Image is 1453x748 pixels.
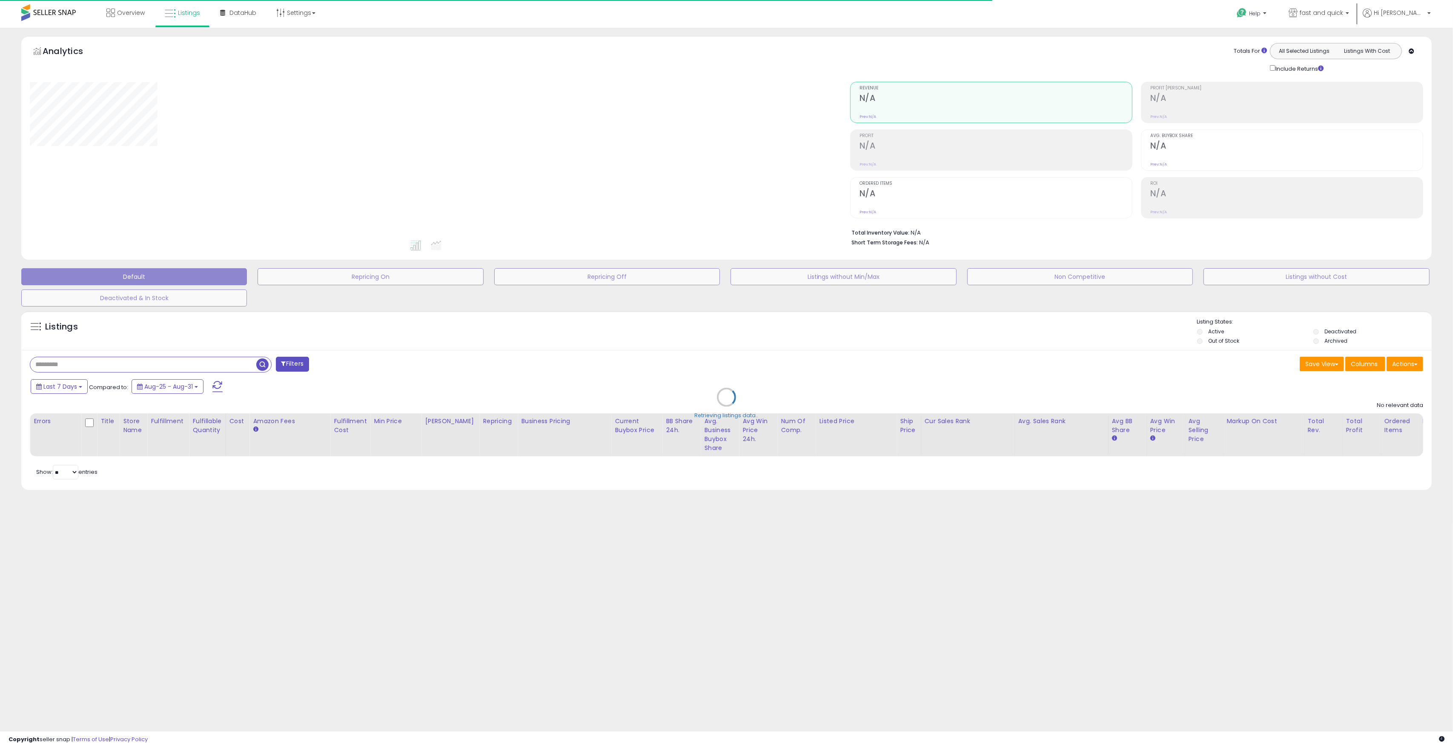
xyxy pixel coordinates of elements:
[860,162,876,167] small: Prev: N/A
[1234,47,1267,55] div: Totals For
[21,289,247,307] button: Deactivated & In Stock
[967,268,1193,285] button: Non Competitive
[1230,1,1275,28] a: Help
[1236,8,1247,18] i: Get Help
[1249,10,1261,17] span: Help
[117,9,145,17] span: Overview
[1363,9,1431,28] a: Hi [PERSON_NAME]
[494,268,720,285] button: Repricing Off
[1204,268,1429,285] button: Listings without Cost
[851,239,918,246] b: Short Term Storage Fees:
[258,268,483,285] button: Repricing On
[1272,46,1336,57] button: All Selected Listings
[860,181,1132,186] span: Ordered Items
[1150,189,1423,200] h2: N/A
[695,412,759,420] div: Retrieving listings data..
[1150,86,1423,91] span: Profit [PERSON_NAME]
[1300,9,1343,17] span: fast and quick
[178,9,200,17] span: Listings
[851,229,909,236] b: Total Inventory Value:
[1150,93,1423,105] h2: N/A
[860,86,1132,91] span: Revenue
[1264,63,1334,73] div: Include Returns
[860,114,876,119] small: Prev: N/A
[851,227,1417,237] li: N/A
[919,238,929,246] span: N/A
[1150,134,1423,138] span: Avg. Buybox Share
[860,189,1132,200] h2: N/A
[1150,209,1167,215] small: Prev: N/A
[860,134,1132,138] span: Profit
[21,268,247,285] button: Default
[229,9,256,17] span: DataHub
[1150,141,1423,152] h2: N/A
[1374,9,1425,17] span: Hi [PERSON_NAME]
[1335,46,1399,57] button: Listings With Cost
[1150,114,1167,119] small: Prev: N/A
[731,268,956,285] button: Listings without Min/Max
[860,209,876,215] small: Prev: N/A
[860,93,1132,105] h2: N/A
[43,45,100,59] h5: Analytics
[860,141,1132,152] h2: N/A
[1150,181,1423,186] span: ROI
[1150,162,1167,167] small: Prev: N/A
